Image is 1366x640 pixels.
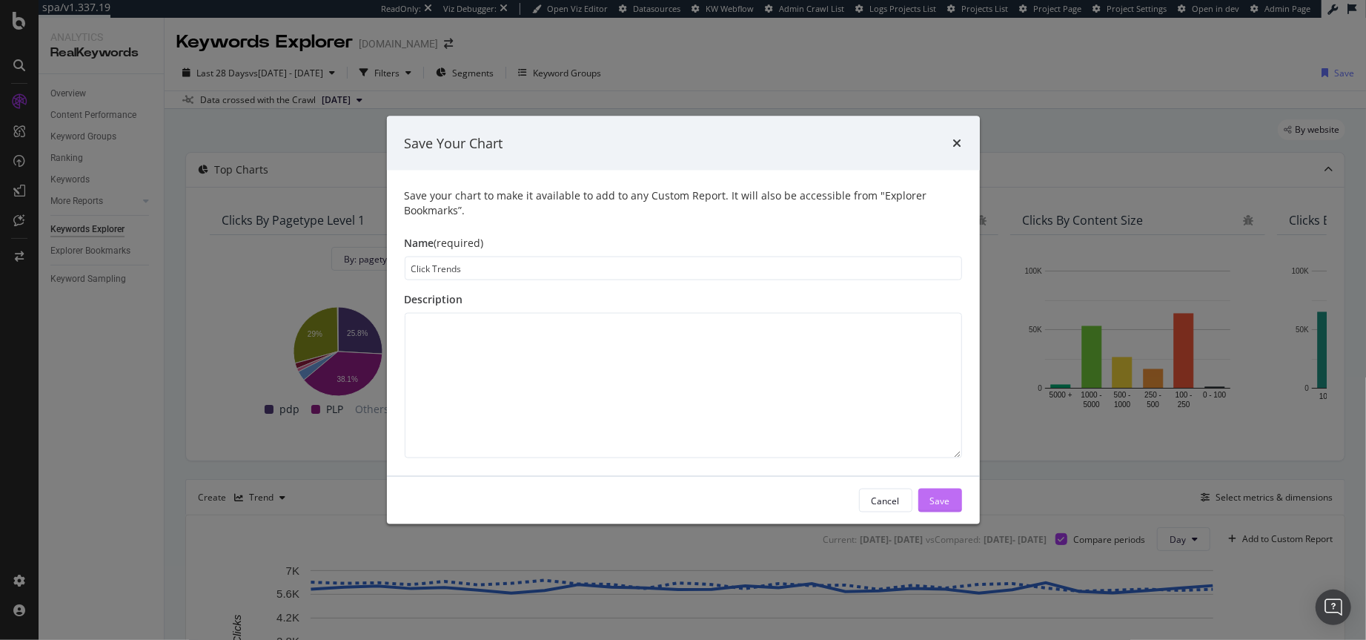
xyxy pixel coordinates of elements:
span: Name [405,236,434,250]
div: modal [387,116,980,524]
div: Save your chart to make it available to add to any Custom Report. It will also be accessible from... [405,188,962,218]
div: Open Intercom Messenger [1316,590,1351,625]
div: Description [405,292,962,307]
button: Cancel [859,489,912,512]
button: Save [918,489,962,512]
div: Save [930,494,950,507]
div: times [953,133,962,153]
span: (required) [434,236,484,250]
div: Save Your Chart [405,133,503,153]
input: Enter a name [405,257,962,280]
div: Cancel [872,494,900,507]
